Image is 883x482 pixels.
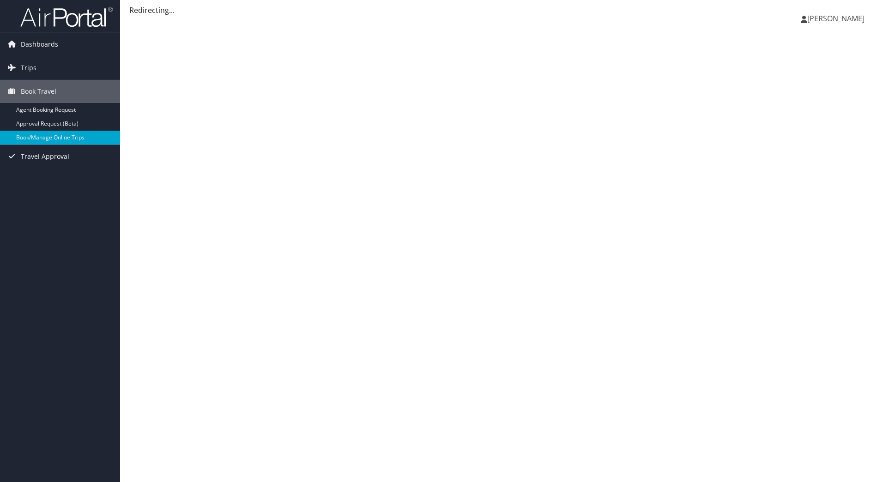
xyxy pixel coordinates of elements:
img: airportal-logo.png [20,6,113,28]
span: Travel Approval [21,145,69,168]
a: [PERSON_NAME] [801,5,874,32]
div: Redirecting... [129,5,874,16]
span: Book Travel [21,80,56,103]
span: Dashboards [21,33,58,56]
span: Trips [21,56,36,79]
span: [PERSON_NAME] [807,13,865,24]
